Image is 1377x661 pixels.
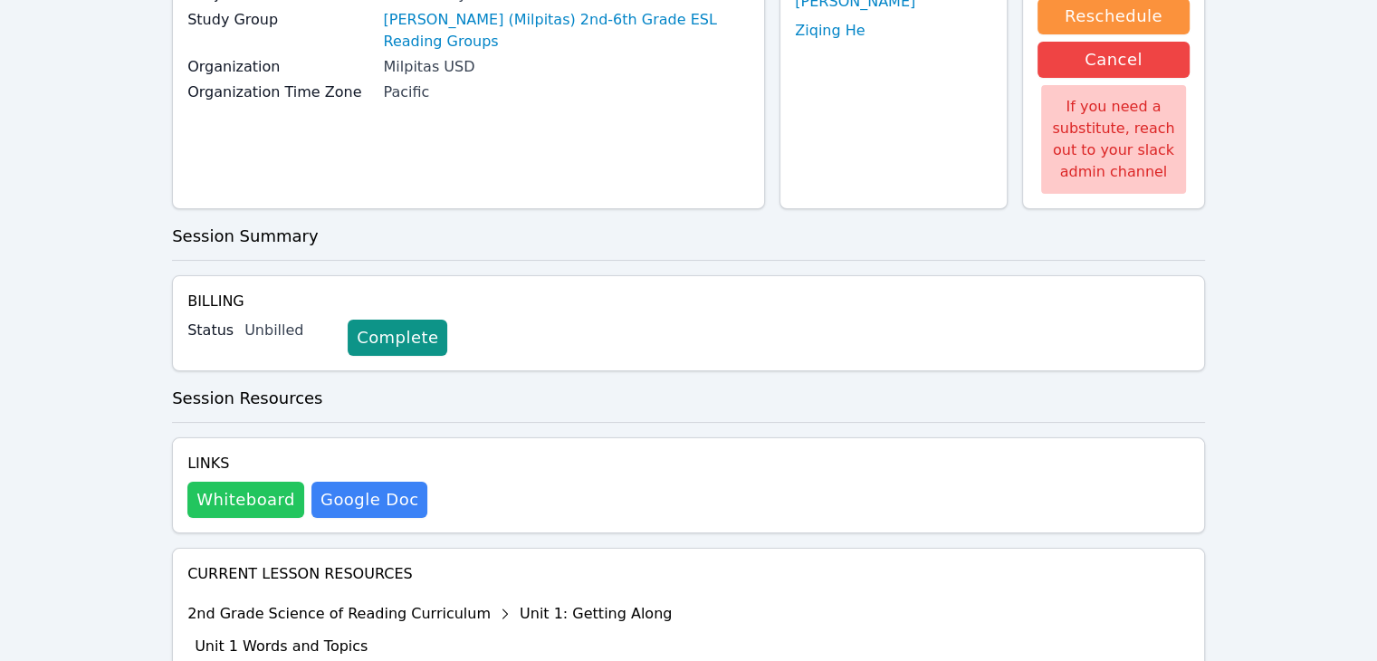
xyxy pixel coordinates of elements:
div: If you need a substitute, reach out to your slack admin channel [1041,85,1186,194]
div: Unbilled [244,320,333,341]
a: Ziqing He [795,20,865,42]
label: Status [187,320,234,341]
h3: Session Resources [172,386,1205,411]
a: [PERSON_NAME] (Milpitas) 2nd-6th Grade ESL Reading Groups [383,9,750,53]
h3: Session Summary [172,224,1205,249]
h4: Current Lesson Resources [187,563,1190,585]
button: Whiteboard [187,482,304,518]
div: 2nd Grade Science of Reading Curriculum Unit 1: Getting Along [187,599,672,628]
label: Organization Time Zone [187,81,372,103]
h4: Links [187,453,427,474]
label: Study Group [187,9,372,31]
a: Complete [348,320,447,356]
span: Unit 1 Words and Topics [195,637,368,655]
h4: Billing [187,291,1190,312]
div: Pacific [383,81,750,103]
div: Milpitas USD [383,56,750,78]
a: Google Doc [311,482,427,518]
button: Cancel [1038,42,1190,78]
label: Organization [187,56,372,78]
